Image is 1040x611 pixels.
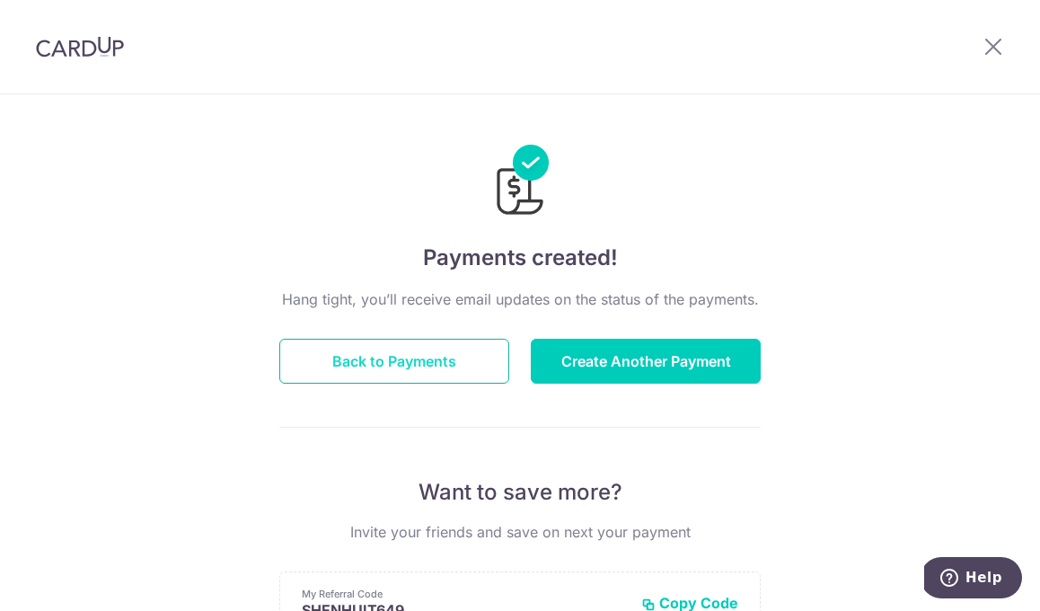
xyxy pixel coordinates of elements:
img: Payments [491,145,549,220]
p: Invite your friends and save on next your payment [279,521,761,543]
p: My Referral Code [302,587,627,601]
img: CardUp [36,36,124,58]
iframe: Opens a widget where you can find more information [924,557,1022,602]
p: Want to save more? [279,478,761,507]
button: Create Another Payment [531,339,761,384]
h4: Payments created! [279,242,761,274]
button: Back to Payments [279,339,509,384]
p: Hang tight, you’ll receive email updates on the status of the payments. [279,288,761,310]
